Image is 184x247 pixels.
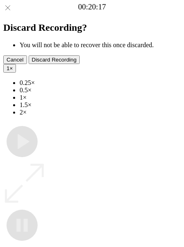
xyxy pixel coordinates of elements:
[20,109,181,116] li: 2×
[20,87,181,94] li: 0.5×
[3,64,16,73] button: 1×
[7,65,9,71] span: 1
[20,101,181,109] li: 1.5×
[20,41,181,49] li: You will not be able to recover this once discarded.
[29,55,80,64] button: Discard Recording
[78,2,106,11] a: 00:20:17
[20,94,181,101] li: 1×
[3,55,27,64] button: Cancel
[3,22,181,33] h2: Discard Recording?
[20,79,181,87] li: 0.25×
